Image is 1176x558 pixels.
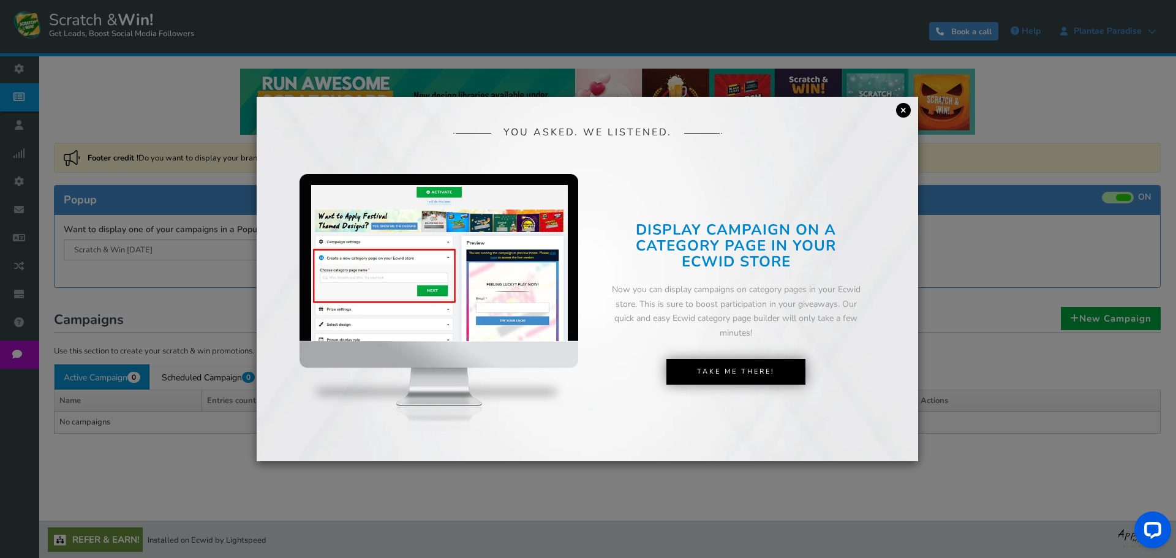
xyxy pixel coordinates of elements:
[896,103,911,118] a: ×
[300,174,578,456] img: mockup
[611,222,861,270] h2: DISPLAY CAMPAIGN ON A CATEGORY PAGE IN YOUR ECWID STORE
[1125,507,1176,558] iframe: LiveChat chat widget
[311,185,568,341] img: screenshot
[503,127,672,138] span: YOU ASKED. WE LISTENED.
[611,282,861,341] div: Now you can display campaigns on category pages in your Ecwid store. This is sure to boost partic...
[666,359,805,385] a: Take Me There!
